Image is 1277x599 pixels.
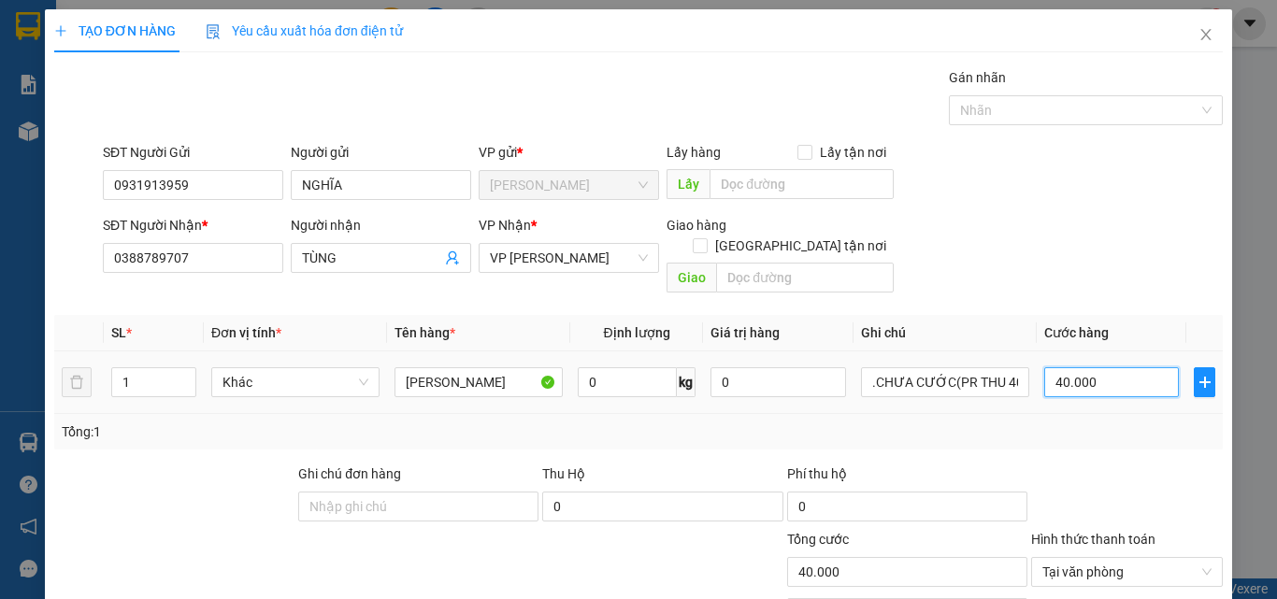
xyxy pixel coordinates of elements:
[395,325,455,340] span: Tên hàng
[298,466,401,481] label: Ghi chú đơn hàng
[16,16,45,36] span: Gửi:
[16,58,165,80] div: CTY GAMMA
[710,169,894,199] input: Dọc đường
[1031,532,1155,547] label: Hình thức thanh toán
[103,142,283,163] div: SĐT Người Gửi
[111,325,126,340] span: SL
[787,532,849,547] span: Tổng cước
[180,371,192,382] span: up
[1198,27,1213,42] span: close
[211,325,281,340] span: Đơn vị tính
[222,368,368,396] span: Khác
[677,367,696,397] span: kg
[179,18,223,37] span: Nhận:
[1201,566,1212,578] span: close-circle
[949,70,1006,85] label: Gán nhãn
[812,142,894,163] span: Lấy tận nơi
[708,235,894,256] span: [GEOGRAPHIC_DATA] tận nơi
[298,492,538,521] input: Ghi chú đơn hàng
[291,142,471,163] div: Người gửi
[1042,558,1212,586] span: Tại văn phòng
[479,142,659,163] div: VP gửi
[490,244,648,272] span: VP Phan Rang
[667,145,721,160] span: Lấy hàng
[710,367,845,397] input: 0
[179,61,329,83] div: NGÀ
[291,215,471,235] div: Người nhận
[490,171,648,199] span: Hồ Chí Minh
[542,466,585,481] span: Thu Hộ
[861,367,1029,397] input: Ghi Chú
[445,250,460,265] span: user-add
[667,218,726,233] span: Giao hàng
[716,263,894,292] input: Dọc đường
[54,24,67,37] span: plus
[206,23,403,38] span: Yêu cầu xuất hóa đơn điện tử
[103,215,283,235] div: SĐT Người Nhận
[62,421,495,442] div: Tổng: 1
[667,169,710,199] span: Lấy
[176,121,198,140] span: CC
[395,367,563,397] input: VD: Bàn, Ghế
[603,325,669,340] span: Định lượng
[1194,367,1215,397] button: plus
[179,83,329,109] div: 0785078877
[180,384,192,395] span: down
[479,218,531,233] span: VP Nhận
[16,80,165,107] div: 02838123909
[175,382,195,396] span: Decrease Value
[179,16,329,61] div: VP [PERSON_NAME]
[206,24,221,39] img: icon
[175,368,195,382] span: Increase Value
[667,263,716,292] span: Giao
[62,367,92,397] button: delete
[854,315,1037,351] th: Ghi chú
[1044,325,1109,340] span: Cước hàng
[1195,375,1214,390] span: plus
[16,16,165,58] div: [PERSON_NAME]
[710,325,780,340] span: Giá trị hàng
[787,464,1027,492] div: Phí thu hộ
[54,23,176,38] span: TẠO ĐƠN HÀNG
[1180,9,1232,62] button: Close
